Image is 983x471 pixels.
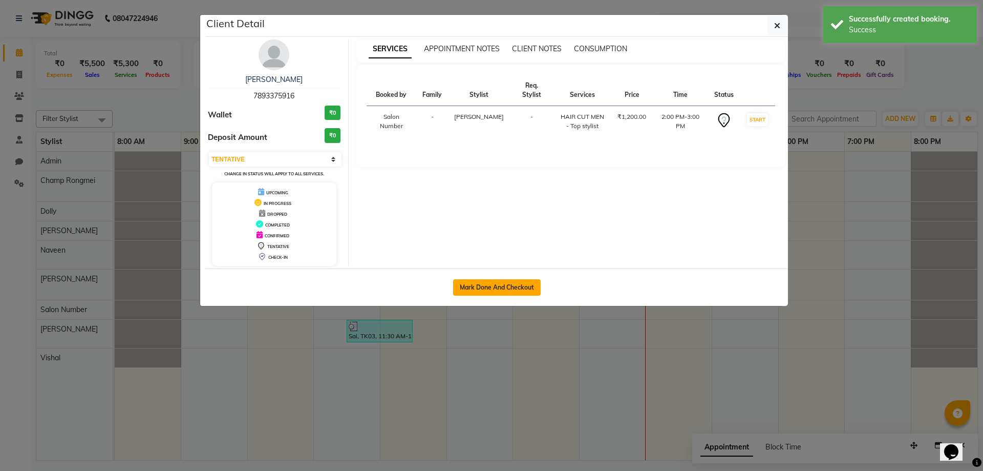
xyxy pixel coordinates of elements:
[224,171,324,176] small: Change in status will apply to all services.
[611,75,652,106] th: Price
[253,91,294,100] span: 7893375916
[325,128,340,143] h3: ₹0
[652,106,708,137] td: 2:00 PM-3:00 PM
[367,106,417,137] td: Salon Number
[747,113,768,126] button: START
[424,44,500,53] span: APPOINTMENT NOTES
[265,233,289,238] span: CONFIRMED
[553,75,611,106] th: Services
[849,25,969,35] div: Success
[264,201,291,206] span: IN PROGRESS
[512,44,562,53] span: CLIENT NOTES
[369,40,412,58] span: SERVICES
[510,75,553,106] th: Req. Stylist
[708,75,740,106] th: Status
[267,212,287,217] span: DROPPED
[454,113,504,120] span: [PERSON_NAME]
[448,75,510,106] th: Stylist
[416,106,448,137] td: -
[268,255,288,260] span: CHECK-IN
[510,106,553,137] td: -
[245,75,303,84] a: [PERSON_NAME]
[453,279,541,296] button: Mark Done And Checkout
[206,16,265,31] h5: Client Detail
[617,112,646,121] div: ₹1,200.00
[849,14,969,25] div: Successfully created booking.
[416,75,448,106] th: Family
[265,222,290,228] span: COMPLETED
[940,430,973,461] iframe: chat widget
[259,39,289,70] img: avatar
[208,109,232,121] span: Wallet
[208,132,267,144] span: Deposit Amount
[367,75,417,106] th: Booked by
[266,190,288,195] span: UPCOMING
[652,75,708,106] th: Time
[574,44,627,53] span: CONSUMPTION
[560,112,605,131] div: HAIR CUT MEN - Top stylist
[267,244,289,249] span: TENTATIVE
[325,106,340,120] h3: ₹0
